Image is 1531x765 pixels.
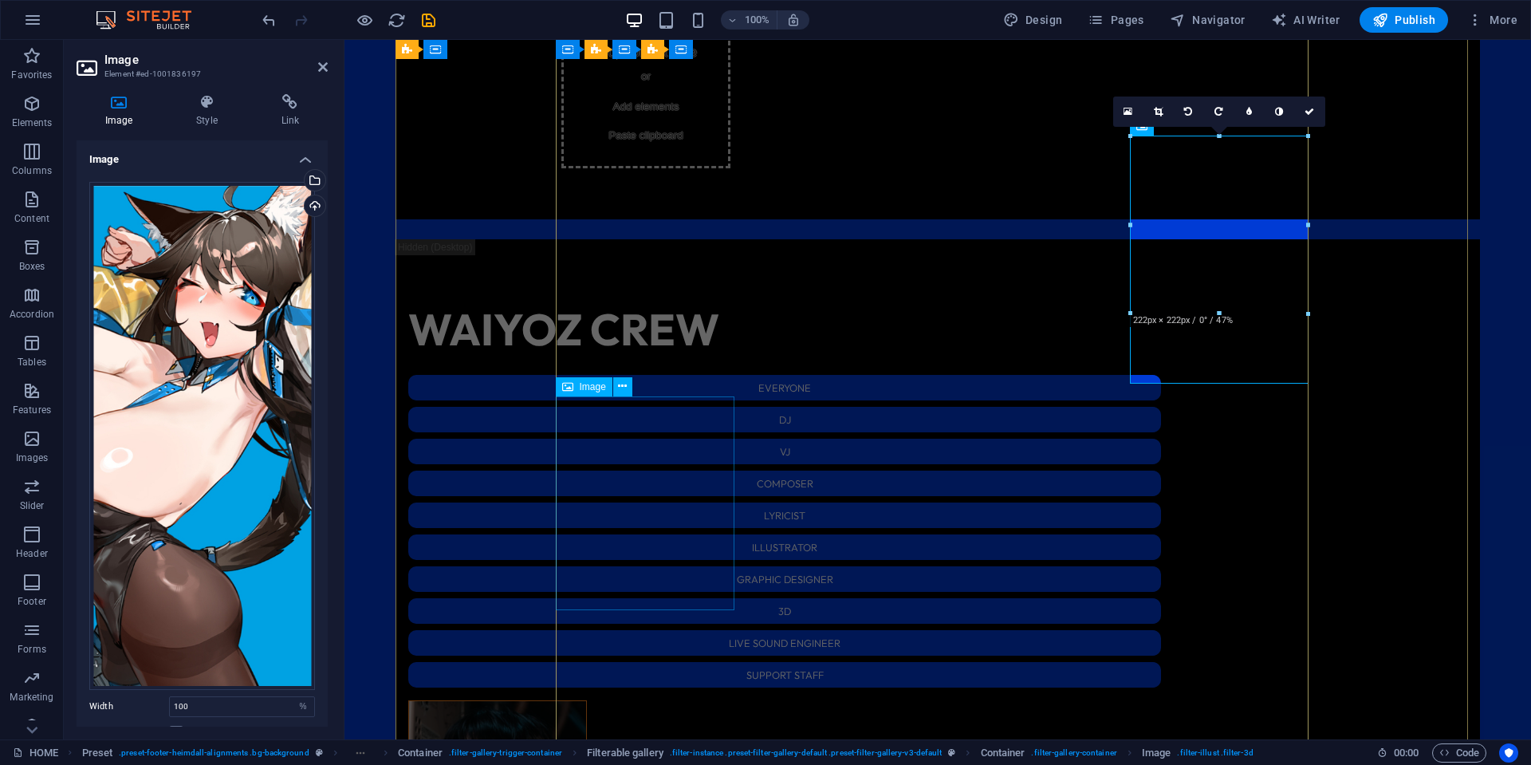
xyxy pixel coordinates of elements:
[18,595,46,608] p: Footer
[745,10,770,30] h6: 100%
[20,499,45,512] p: Slider
[89,724,169,743] label: Fit image
[1295,97,1325,127] a: Confirm ( Ctrl ⏎ )
[77,140,328,169] h4: Image
[587,743,663,763] span: Click to select. Double-click to edit
[1003,12,1063,28] span: Design
[1174,97,1204,127] a: Rotate left 90°
[16,452,49,464] p: Images
[12,116,53,129] p: Elements
[1394,743,1419,763] span: 00 00
[1177,743,1253,763] span: . filter-illust .filter-3d
[1204,97,1234,127] a: Rotate right 90°
[1113,97,1143,127] a: Select files from the file manager, stock photos, or upload file(s)
[1142,743,1171,763] span: Click to select. Double-click to edit
[419,11,438,30] i: Save (Ctrl+S)
[1088,12,1143,28] span: Pages
[1163,7,1252,33] button: Navigator
[419,10,438,30] button: save
[16,547,48,560] p: Header
[89,182,315,690] div: kare-rPc56NAZ2Z-SNmGRs6_f0w.jpg
[1405,747,1407,759] span: :
[316,748,323,757] i: This element is a customizable preset
[82,743,1254,763] nav: breadcrumb
[948,748,955,757] i: This element is a customizable preset
[580,382,606,392] span: Image
[997,7,1069,33] button: Design
[449,743,562,763] span: . filter-gallery-trigger-container
[259,10,278,30] button: undo
[12,164,52,177] p: Columns
[92,10,211,30] img: Editor Logo
[167,94,252,128] h4: Style
[18,643,46,656] p: Forms
[1377,743,1419,763] h6: Session time
[10,691,53,704] p: Marketing
[1467,12,1517,28] span: More
[13,404,51,416] p: Features
[1143,97,1174,127] a: Crop mode
[14,212,49,225] p: Content
[388,11,406,30] i: Reload page
[262,56,340,78] span: Add elements
[11,69,52,81] p: Favorites
[398,743,443,763] span: Click to select. Double-click to edit
[1360,7,1448,33] button: Publish
[997,7,1069,33] div: Design (Ctrl+Alt+Y)
[1170,12,1246,28] span: Navigator
[1372,12,1435,28] span: Publish
[670,743,943,763] span: . filter-instance .preset-filter-gallery-default .preset-filter-gallery-v3-default
[10,308,54,321] p: Accordion
[1265,97,1295,127] a: Greyscale
[355,10,374,30] button: Click here to leave preview mode and continue editing
[260,11,278,30] i: Undo: Change image caption (Ctrl+Z)
[981,743,1025,763] span: Click to select. Double-click to edit
[1081,7,1150,33] button: Pages
[82,743,113,763] span: Click to select. Double-click to edit
[1031,743,1116,763] span: . filter-gallery-container
[1499,743,1518,763] button: Usercentrics
[89,702,169,711] label: Width
[19,260,45,273] p: Boxes
[104,67,296,81] h3: Element #ed-1001836197
[1265,7,1347,33] button: AI Writer
[253,94,328,128] h4: Link
[1271,12,1340,28] span: AI Writer
[258,85,345,107] span: Paste clipboard
[13,743,58,763] a: Click to cancel selection. Double-click to open Pages
[1432,743,1486,763] button: Code
[18,356,46,369] p: Tables
[721,10,777,30] button: 100%
[1234,97,1265,127] a: Blur
[104,53,328,67] h2: Image
[1439,743,1479,763] span: Code
[1461,7,1524,33] button: More
[77,94,167,128] h4: Image
[119,743,309,763] span: . preset-footer-heimdall-alignments .bg-background
[387,10,406,30] button: reload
